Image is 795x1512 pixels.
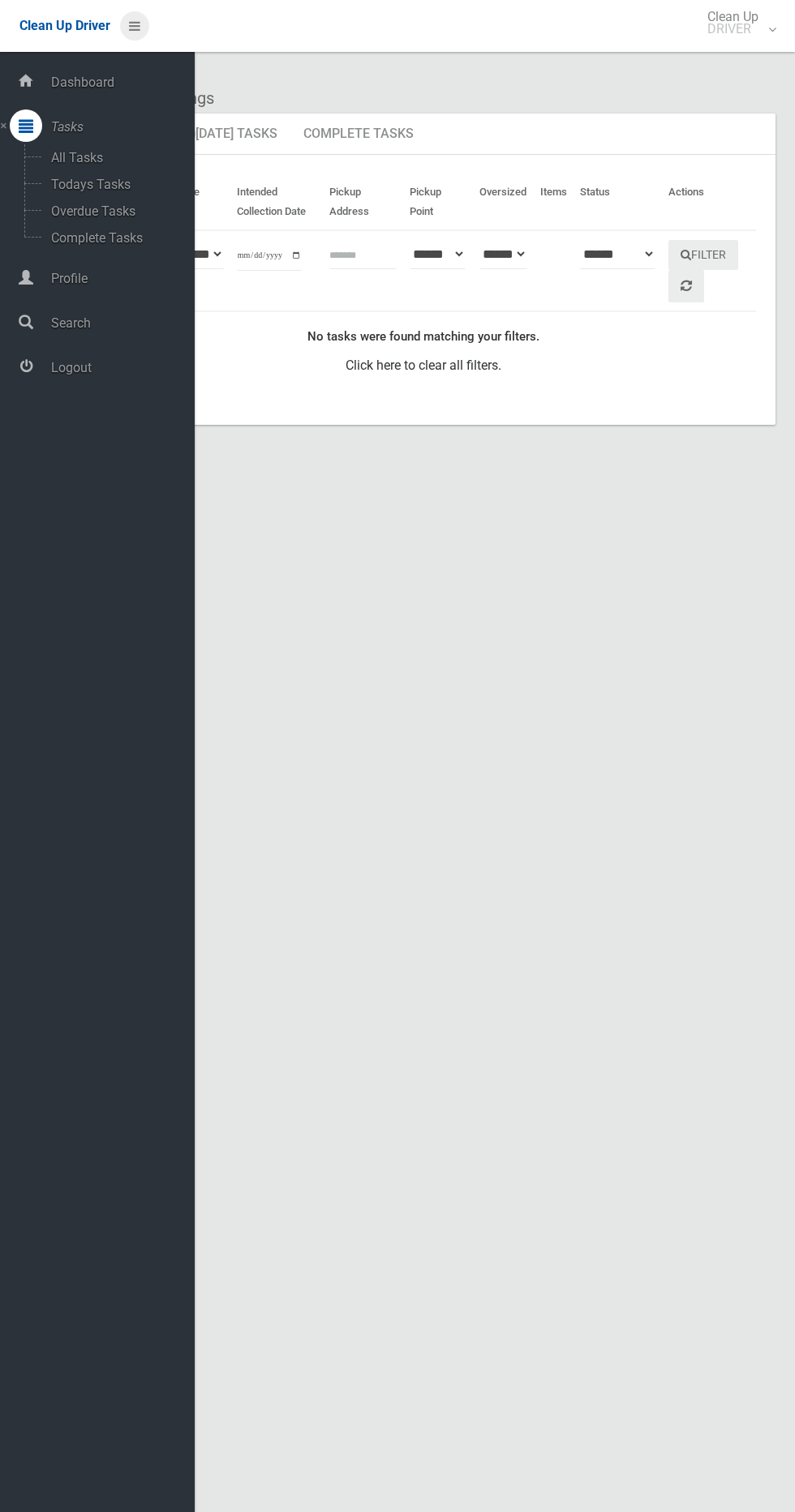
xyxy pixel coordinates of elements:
small: DRIVER [707,23,758,35]
span: Profile [46,271,195,286]
span: Clean Up [699,11,775,35]
th: Pickup Address [323,174,403,230]
span: Complete Tasks [46,230,181,246]
h4: No tasks were found matching your filters. [97,330,750,344]
th: Zone [170,174,230,230]
span: Dashboard [46,75,195,90]
th: Oversized [473,174,534,230]
span: Overdue Tasks [46,203,181,219]
span: Logout [46,360,195,375]
a: Complete Tasks [291,114,426,156]
th: Intended Collection Date [230,174,323,230]
a: 0[DATE] Tasks [165,114,290,156]
th: Pickup Point [403,174,473,230]
th: Status [574,174,662,230]
span: Tasks [46,119,195,135]
span: Clean Up Driver [19,18,110,33]
button: Filter [668,240,738,270]
span: Todays Tasks [46,177,181,192]
span: Search [46,315,195,331]
span: All Tasks [46,150,181,165]
a: Clean Up Driver [19,14,110,38]
th: Actions [662,174,756,230]
th: Items [534,174,574,230]
a: Click here to clear all filters. [346,358,501,373]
